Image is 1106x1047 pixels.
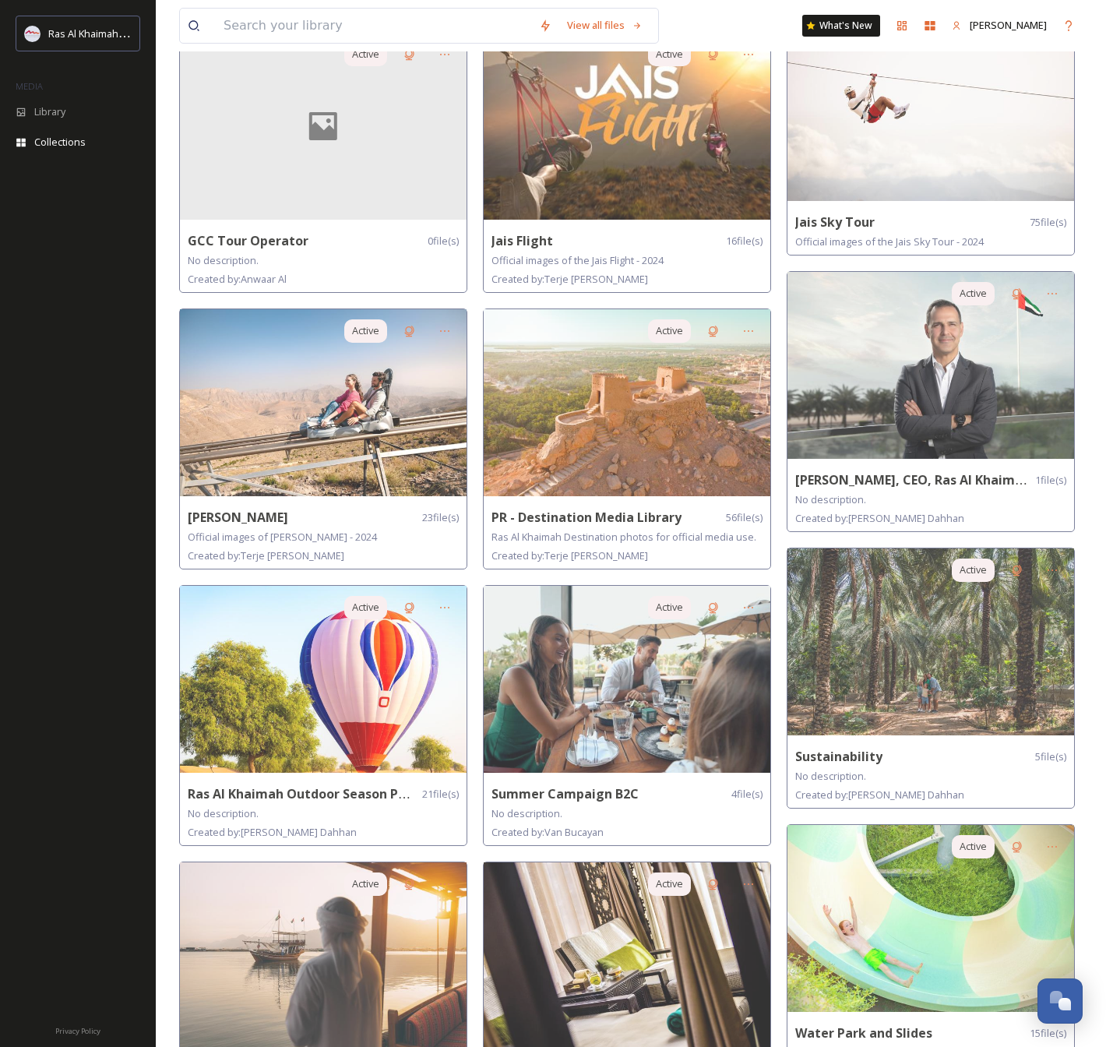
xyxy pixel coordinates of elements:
span: Collections [34,135,86,150]
span: Official images of [PERSON_NAME] - 2024 [188,530,377,544]
span: No description. [795,769,866,783]
span: Active [656,600,683,615]
strong: GCC Tour Operator [188,232,308,249]
img: 986c165d-17bd-490e-9150-b83c6d4a2d2e.jpg [484,586,770,773]
span: Official images of the Jais Sky Tour - 2024 [795,234,984,249]
input: Search your library [216,9,531,43]
span: 75 file(s) [1030,215,1066,230]
img: 00673e52-cc5a-420c-a61f-7b8abfb0f54c.jpg [484,33,770,220]
img: 3b10a87d-11ec-473d-b6b9-45e24cf45231.jpg [787,825,1074,1012]
span: Active [352,323,379,338]
img: Logo_RAKTDA_RGB-01.png [25,26,41,41]
strong: Water Park and Slides [795,1024,932,1042]
strong: Ras Al Khaimah Outdoor Season Press Release 2024 [188,785,507,802]
span: Active [352,876,379,891]
strong: Jais Sky Tour [795,213,875,231]
a: View all files [559,10,650,41]
span: Created by: Terje [PERSON_NAME] [188,548,344,562]
span: Created by: [PERSON_NAME] Dahhan [795,788,964,802]
span: Active [352,47,379,62]
span: Ras Al Khaimah Tourism Development Authority [48,26,269,41]
img: 6af0912f-5ad3-4dba-861f-f5ab8fa920a1.jpg [787,548,1074,735]
span: Created by: Anwaar Al [188,272,287,286]
strong: PR - Destination Media Library [491,509,682,526]
span: Active [656,323,683,338]
span: Official images of the Jais Flight - 2024 [491,253,664,267]
span: Library [34,104,65,119]
span: Ras Al Khaimah Destination photos for official media use. [491,530,756,544]
img: e0222ccf-6255-4936-987a-341590b03107.jpg [180,586,467,773]
span: Created by: Terje [PERSON_NAME] [491,272,648,286]
strong: Sustainability [795,748,882,765]
span: No description. [491,806,562,820]
a: What's New [802,15,880,37]
span: 16 file(s) [726,234,763,249]
span: Created by: Van Bucayan [491,825,604,839]
span: Active [960,562,987,577]
span: 15 file(s) [1030,1026,1066,1041]
span: Active [352,600,379,615]
span: Created by: [PERSON_NAME] Dahhan [188,825,357,839]
span: 56 file(s) [726,510,763,525]
span: 23 file(s) [422,510,459,525]
img: c31c8ceb-515d-4687-9f3e-56b1a242d210.jpg [787,272,1074,459]
span: Privacy Policy [55,1026,100,1036]
span: No description. [188,806,259,820]
span: 5 file(s) [1035,749,1066,764]
a: [PERSON_NAME] [944,10,1055,41]
span: No description. [188,253,259,267]
span: No description. [795,492,866,506]
span: Active [656,47,683,62]
strong: [PERSON_NAME] [188,509,288,526]
span: MEDIA [16,80,43,92]
a: Privacy Policy [55,1021,100,1039]
span: Created by: [PERSON_NAME] Dahhan [795,511,964,525]
span: Active [960,839,987,854]
span: Active [960,286,987,301]
img: 21f13973-0c2b-4138-b2f3-8f4bea45de3a.jpg [484,309,770,496]
strong: Summer Campaign B2C [491,785,639,802]
button: Open Chat [1037,978,1083,1024]
span: 4 file(s) [731,787,763,802]
img: bd81b62b-870d-422c-9bd4-4761a91d25bf.jpg [180,309,467,496]
span: 21 file(s) [422,787,459,802]
span: 0 file(s) [428,234,459,249]
span: Created by: Terje [PERSON_NAME] [491,548,648,562]
span: Active [656,876,683,891]
span: 1 file(s) [1035,473,1066,488]
img: 4306898a-ba34-48de-ae96-fefe15b2cfb0.jpg [787,14,1074,201]
strong: Jais Flight [491,232,553,249]
span: [PERSON_NAME] [970,18,1047,32]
